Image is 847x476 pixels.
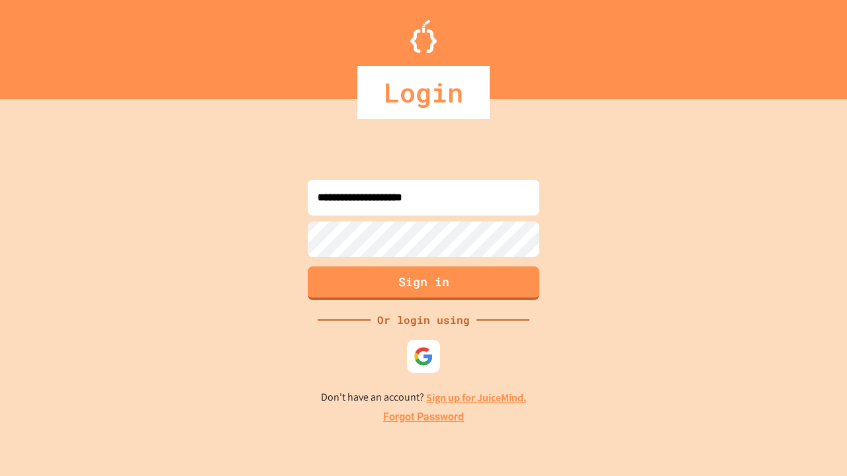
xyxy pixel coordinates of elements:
iframe: chat widget [737,366,834,422]
img: Logo.svg [410,20,437,53]
img: google-icon.svg [414,346,433,366]
iframe: chat widget [791,423,834,463]
a: Forgot Password [383,409,464,425]
button: Sign in [308,266,539,300]
div: Login [357,66,490,119]
div: Or login using [371,312,476,328]
p: Don't have an account? [321,389,527,406]
a: Sign up for JuiceMind. [426,391,527,405]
